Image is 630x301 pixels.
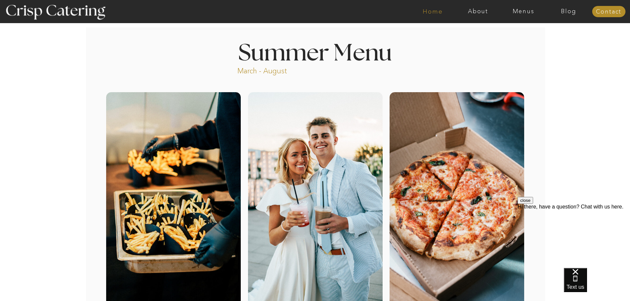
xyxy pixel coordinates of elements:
h1: Summer Menu [223,42,407,61]
a: Contact [592,9,625,15]
iframe: podium webchat widget bubble [564,268,630,301]
p: March - August [237,66,328,74]
a: Blog [546,8,591,15]
a: Menus [501,8,546,15]
a: About [455,8,501,15]
a: Home [410,8,455,15]
iframe: podium webchat widget prompt [518,197,630,276]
